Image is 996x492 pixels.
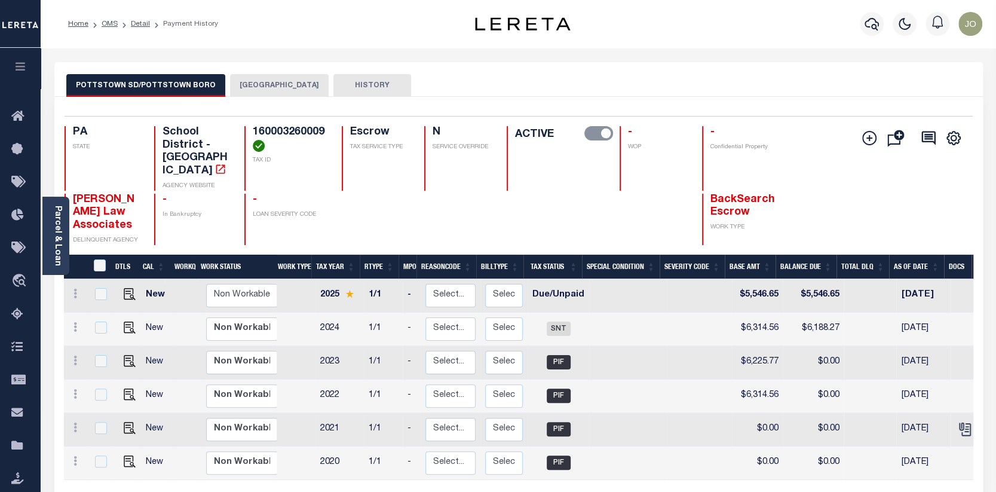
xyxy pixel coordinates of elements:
[783,279,844,313] td: $5,546.65
[732,346,783,380] td: $6,225.77
[476,255,523,279] th: BillType: activate to sort column ascending
[403,380,421,413] td: -
[523,255,582,279] th: Tax Status: activate to sort column ascending
[350,126,410,139] h4: Escrow
[732,279,783,313] td: $5,546.65
[725,255,776,279] th: Base Amt: activate to sort column ascending
[732,313,783,346] td: $6,314.56
[710,194,775,218] span: BackSearch Escrow
[433,126,492,139] h4: N
[141,313,174,346] td: New
[141,380,174,413] td: New
[944,255,972,279] th: Docs
[253,194,257,205] span: -
[64,255,87,279] th: &nbsp;&nbsp;&nbsp;&nbsp;&nbsp;&nbsp;&nbsp;&nbsp;&nbsp;&nbsp;
[364,313,403,346] td: 1/1
[350,143,410,152] p: TAX SERVICE TYPE
[253,156,327,165] p: TAX ID
[403,313,421,346] td: -
[170,255,196,279] th: WorkQ
[547,389,571,403] span: PIF
[73,143,140,152] p: STATE
[253,126,327,152] h4: 160003260009
[315,346,364,380] td: 2023
[141,413,174,447] td: New
[403,413,421,447] td: -
[141,346,174,380] td: New
[403,279,421,313] td: -
[73,194,134,231] span: [PERSON_NAME] Law Associates
[547,355,571,369] span: PIF
[230,74,329,97] button: [GEOGRAPHIC_DATA]
[131,20,150,27] a: Detail
[315,447,364,480] td: 2020
[68,20,88,27] a: Home
[547,322,571,336] span: SNT
[783,447,844,480] td: $0.00
[896,447,951,480] td: [DATE]
[896,413,951,447] td: [DATE]
[403,346,421,380] td: -
[896,279,951,313] td: [DATE]
[315,413,364,447] td: 2021
[73,236,140,245] p: DELINQUENT AGENCY
[364,346,403,380] td: 1/1
[475,17,571,30] img: logo-dark.svg
[253,210,327,219] p: LOAN SEVERITY CODE
[141,447,174,480] td: New
[403,447,421,480] td: -
[102,20,118,27] a: OMS
[896,346,951,380] td: [DATE]
[889,255,944,279] th: As of Date: activate to sort column ascending
[333,74,411,97] button: HISTORY
[273,255,311,279] th: Work Type
[896,313,951,346] td: [DATE]
[628,143,688,152] p: WOP
[783,313,844,346] td: $6,188.27
[783,380,844,413] td: $0.00
[732,380,783,413] td: $6,314.56
[515,126,554,143] label: ACTIVE
[87,255,111,279] th: &nbsp;
[776,255,836,279] th: Balance Due: activate to sort column ascending
[628,127,632,137] span: -
[364,413,403,447] td: 1/1
[836,255,889,279] th: Total DLQ: activate to sort column ascending
[73,126,140,139] h4: PA
[364,447,403,480] td: 1/1
[345,290,354,298] img: Star.svg
[528,279,589,313] td: Due/Unpaid
[547,422,571,436] span: PIF
[53,206,62,266] a: Parcel & Loan
[783,346,844,380] td: $0.00
[66,74,225,97] button: POTTSTOWN SD/POTTSTOWN BORO
[315,380,364,413] td: 2022
[710,143,778,152] p: Confidential Property
[364,279,403,313] td: 1/1
[732,413,783,447] td: $0.00
[710,127,715,137] span: -
[399,255,416,279] th: MPO
[311,255,360,279] th: Tax Year: activate to sort column ascending
[416,255,476,279] th: ReasonCode: activate to sort column ascending
[896,380,951,413] td: [DATE]
[783,413,844,447] td: $0.00
[710,223,778,232] p: WORK TYPE
[364,380,403,413] td: 1/1
[163,194,167,205] span: -
[433,143,492,152] p: SERVICE OVERRIDE
[360,255,399,279] th: RType: activate to sort column ascending
[141,279,174,313] td: New
[163,210,230,219] p: In Bankruptcy
[315,313,364,346] td: 2024
[150,19,218,29] li: Payment History
[111,255,138,279] th: DTLS
[163,126,230,178] h4: School District - [GEOGRAPHIC_DATA]
[732,447,783,480] td: $0.00
[958,12,982,36] img: svg+xml;base64,PHN2ZyB4bWxucz0iaHR0cDovL3d3dy53My5vcmcvMjAwMC9zdmciIHBvaW50ZXItZXZlbnRzPSJub25lIi...
[315,279,364,313] td: 2025
[582,255,660,279] th: Special Condition: activate to sort column ascending
[138,255,170,279] th: CAL: activate to sort column ascending
[163,182,230,191] p: AGENCY WEBSITE
[547,456,571,470] span: PIF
